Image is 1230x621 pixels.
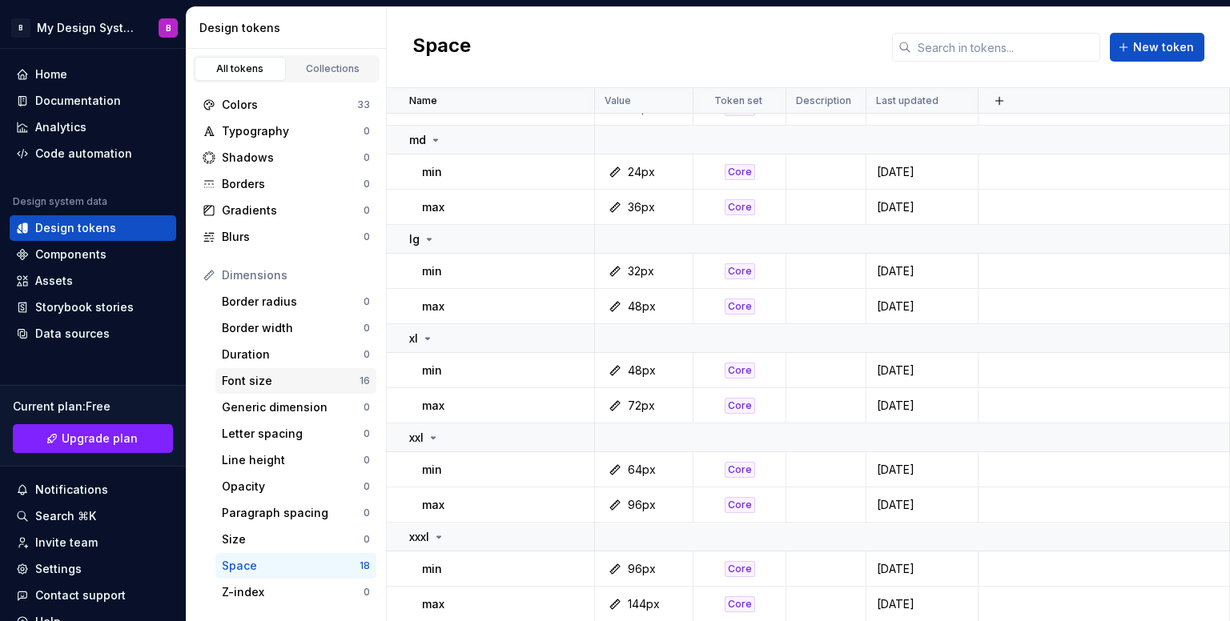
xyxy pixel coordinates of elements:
div: Analytics [35,119,86,135]
div: 33 [357,98,370,111]
div: Design system data [13,195,107,208]
div: 0 [364,533,370,546]
div: Typography [222,123,364,139]
p: Token set [714,94,762,107]
div: Notifications [35,482,108,498]
div: Core [725,164,755,180]
a: Space18 [215,553,376,579]
a: Storybook stories [10,294,176,320]
a: Data sources [10,321,176,347]
div: 144px [628,596,660,612]
div: Space [222,558,360,574]
a: Shadows0 [196,145,376,170]
div: 0 [364,507,370,519]
div: 0 [364,480,370,493]
div: Core [725,398,755,414]
div: 32px [628,263,654,279]
a: Home [10,62,176,87]
a: Paragraph spacing0 [215,500,376,526]
div: [DATE] [867,596,977,612]
div: 96px [628,497,656,513]
div: Design tokens [199,20,380,36]
a: Letter spacing0 [215,421,376,447]
div: Components [35,246,107,262]
div: Letter spacing [222,426,364,442]
p: Last updated [876,94,939,107]
div: [DATE] [867,199,977,215]
div: 0 [364,230,370,243]
p: min [422,363,442,379]
div: Size [222,531,364,547]
div: 0 [364,322,370,335]
a: Z-index0 [215,579,376,605]
a: Components [10,242,176,267]
div: Documentation [35,93,121,109]
a: Gradients0 [196,198,376,223]
p: min [422,462,442,478]
a: Font size16 [215,368,376,394]
div: Dimensions [222,267,370,283]
p: min [422,164,442,180]
div: 48px [628,363,656,379]
div: [DATE] [867,363,977,379]
div: Core [725,298,755,315]
div: Home [35,66,67,82]
div: 36px [628,199,655,215]
div: 16 [360,375,370,387]
p: max [422,497,444,513]
div: Font size [222,373,360,389]
p: min [422,263,442,279]
div: Core [725,199,755,215]
p: max [422,398,444,414]
a: Analytics [10,114,176,140]
div: Settings [35,561,82,577]
div: 24px [628,164,655,180]
div: 18 [360,559,370,572]
p: max [422,596,444,612]
a: Opacity0 [215,474,376,499]
div: Blurs [222,229,364,245]
div: B [11,18,30,38]
a: Borders0 [196,171,376,197]
div: Code automation [35,146,132,162]
p: xxl [409,430,424,446]
div: 0 [364,586,370,599]
div: 0 [364,401,370,414]
div: All tokens [200,62,280,75]
p: md [409,132,426,148]
div: Storybook stories [35,299,134,315]
div: 0 [364,151,370,164]
div: Core [725,462,755,478]
p: Value [605,94,631,107]
div: Paragraph spacing [222,505,364,521]
a: Generic dimension0 [215,395,376,420]
div: Core [725,497,755,513]
a: Design tokens [10,215,176,241]
p: xxxl [409,529,429,545]
button: Search ⌘K [10,503,176,529]
div: [DATE] [867,298,977,315]
input: Search in tokens... [911,33,1100,62]
div: Current plan : Free [13,399,173,415]
div: Line height [222,452,364,468]
a: Settings [10,556,176,582]
a: Blurs0 [196,224,376,250]
div: 48px [628,298,656,315]
div: B [166,22,171,34]
div: 0 [364,125,370,138]
a: Border radius0 [215,289,376,315]
a: Invite team [10,530,176,555]
a: Border width0 [215,315,376,341]
div: Search ⌘K [35,508,96,524]
div: [DATE] [867,164,977,180]
div: Data sources [35,326,110,342]
div: Opacity [222,479,364,495]
button: Notifications [10,477,176,503]
div: Assets [35,273,73,289]
div: Border width [222,320,364,336]
div: Border radius [222,294,364,310]
div: 0 [364,454,370,467]
a: Duration0 [215,342,376,367]
span: Upgrade plan [62,431,138,447]
p: max [422,199,444,215]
